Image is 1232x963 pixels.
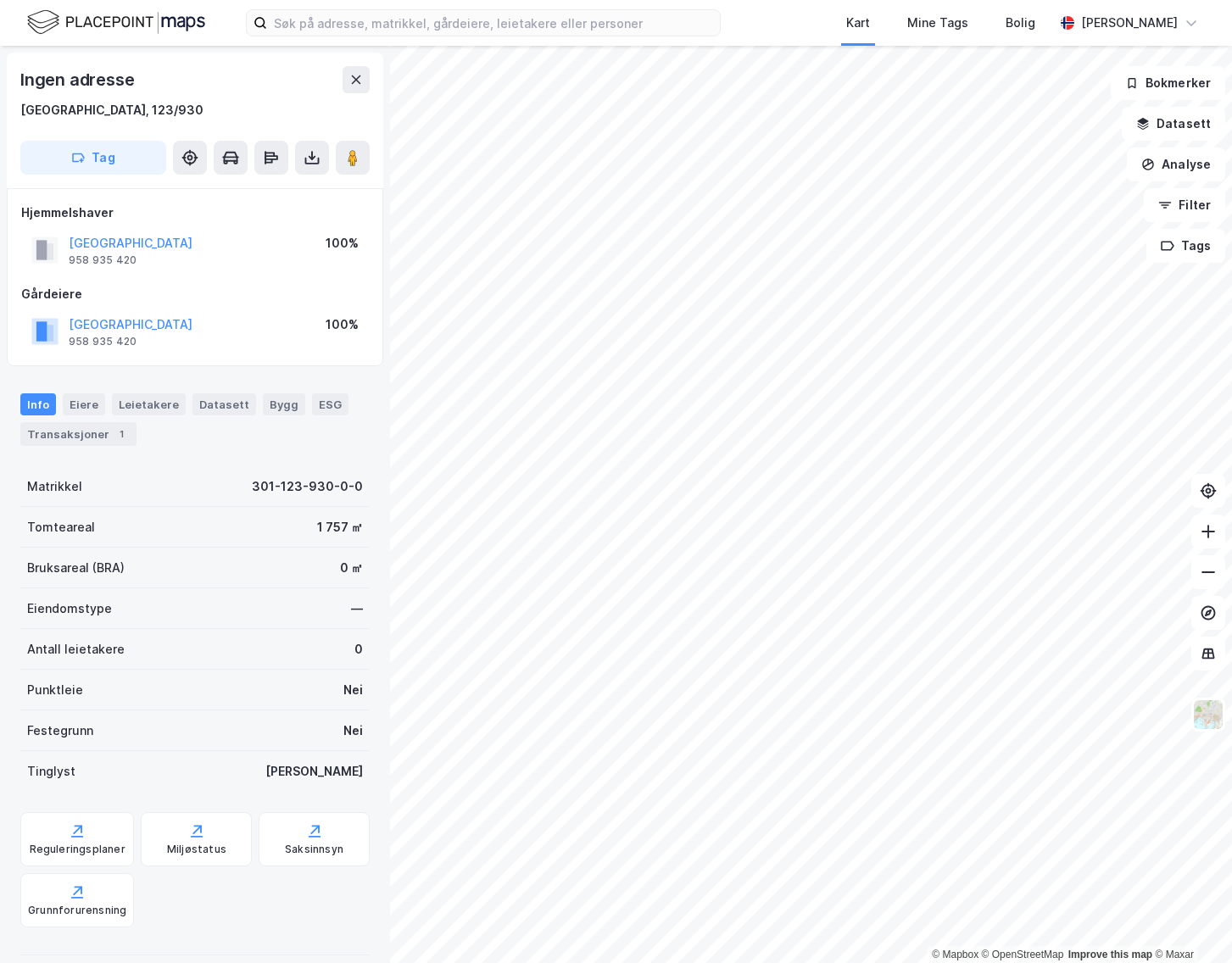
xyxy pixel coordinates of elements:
div: Eiendomstype [27,598,112,619]
div: ESG [312,393,348,415]
div: Bruksareal (BRA) [27,558,125,578]
a: Mapbox [932,949,978,960]
div: Reguleringsplaner [30,843,125,856]
button: Analyse [1127,148,1225,181]
img: Z [1192,699,1224,731]
div: Kart [846,13,870,33]
div: Nei [343,721,363,741]
button: Datasett [1122,107,1225,141]
div: Punktleie [27,680,83,700]
div: Leietakere [112,393,186,415]
iframe: Chat Widget [1147,882,1232,963]
button: Tags [1146,229,1225,263]
div: Eiere [63,393,105,415]
button: Filter [1144,188,1225,222]
div: Festegrunn [27,721,93,741]
div: 301-123-930-0-0 [252,476,363,497]
div: 100% [326,233,359,253]
div: Bolig [1006,13,1035,33]
a: Improve this map [1068,949,1152,960]
div: Ingen adresse [20,66,137,93]
button: Tag [20,141,166,175]
a: OpenStreetMap [982,949,1064,960]
div: 100% [326,315,359,335]
div: Tomteareal [27,517,95,537]
div: [GEOGRAPHIC_DATA], 123/930 [20,100,203,120]
div: 958 935 420 [69,335,137,348]
div: Info [20,393,56,415]
div: Tinglyst [27,761,75,782]
img: logo.f888ab2527a4732fd821a326f86c7f29.svg [27,8,205,37]
div: Bygg [263,393,305,415]
div: Gårdeiere [21,284,369,304]
div: [PERSON_NAME] [1081,13,1178,33]
input: Søk på adresse, matrikkel, gårdeiere, leietakere eller personer [267,10,720,36]
div: Transaksjoner [20,422,137,446]
div: Mine Tags [907,13,968,33]
div: 0 ㎡ [340,558,363,578]
div: Miljøstatus [167,843,226,856]
div: Grunnforurensning [28,904,126,917]
div: Saksinnsyn [285,843,343,856]
button: Bokmerker [1111,66,1225,100]
div: 958 935 420 [69,253,137,267]
div: 0 [354,639,363,660]
div: [PERSON_NAME] [265,761,363,782]
div: Nei [343,680,363,700]
div: — [351,598,363,619]
div: Hjemmelshaver [21,203,369,223]
div: 1 [113,426,130,443]
div: Datasett [192,393,256,415]
div: 1 757 ㎡ [317,517,363,537]
div: Antall leietakere [27,639,125,660]
div: Matrikkel [27,476,82,497]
